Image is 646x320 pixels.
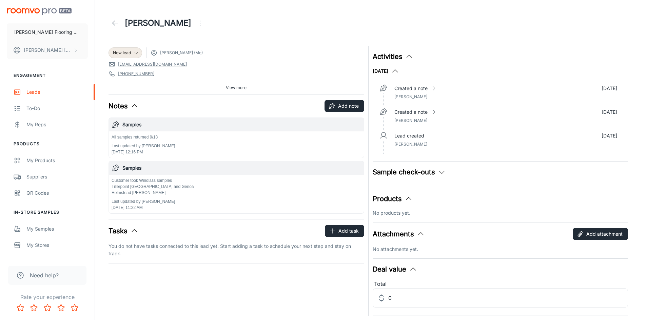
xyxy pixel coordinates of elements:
[30,271,59,279] span: Need help?
[373,264,417,274] button: Deal value
[26,173,88,180] div: Suppliers
[109,101,139,111] button: Notes
[394,94,427,99] span: [PERSON_NAME]
[602,85,617,92] p: [DATE]
[118,71,154,77] a: [PHONE_NUMBER]
[26,88,88,96] div: Leads
[602,132,617,140] p: [DATE]
[394,132,424,140] p: Lead created
[112,198,194,205] p: Last updated by [PERSON_NAME]
[373,229,425,239] button: Attachments
[113,50,131,56] span: New lead
[26,121,88,128] div: My Reps
[160,50,203,56] span: [PERSON_NAME] (Me)
[394,85,428,92] p: Created a note
[602,108,617,116] p: [DATE]
[26,225,88,233] div: My Samples
[54,301,68,315] button: Rate 4 star
[573,228,628,240] button: Add attachment
[325,225,364,237] button: Add task
[7,8,72,15] img: Roomvo PRO Beta
[118,61,187,67] a: [EMAIL_ADDRESS][DOMAIN_NAME]
[14,28,80,36] p: [PERSON_NAME] Flooring Center
[223,83,249,93] button: View more
[373,51,413,62] button: Activities
[388,289,628,307] input: Estimated deal value
[26,105,88,112] div: To-do
[112,134,175,140] p: All samples returned 9/18
[109,242,364,257] p: You do not have tasks connected to this lead yet. Start adding a task to schedule your next step ...
[122,121,361,128] h6: Samples
[125,17,191,29] h1: [PERSON_NAME]
[394,142,427,147] span: [PERSON_NAME]
[394,108,428,116] p: Created a note
[68,301,81,315] button: Rate 5 star
[373,194,413,204] button: Products
[26,189,88,197] div: QR Codes
[14,301,27,315] button: Rate 1 star
[24,46,72,54] p: [PERSON_NAME] [PERSON_NAME]
[112,143,175,149] p: Last updated by [PERSON_NAME]
[373,67,399,75] button: [DATE]
[194,16,208,30] button: Open menu
[5,293,89,301] p: Rate your experience
[112,149,175,155] p: [DATE] 12:16 PM
[7,41,88,59] button: [PERSON_NAME] [PERSON_NAME]
[373,246,628,253] p: No attachments yet.
[373,209,628,217] p: No products yet.
[373,167,446,177] button: Sample check-outs
[26,241,88,249] div: My Stores
[112,205,194,211] p: [DATE] 11:22 AM
[109,47,142,58] div: New lead
[26,157,88,164] div: My Products
[112,177,194,196] p: Customer took Windlass samples Tillerpoint [GEOGRAPHIC_DATA] and Genoa Helmstead [PERSON_NAME]
[109,118,364,158] button: SamplesAll samples returned 9/18Last updated by [PERSON_NAME][DATE] 12:16 PM
[226,85,247,91] span: View more
[41,301,54,315] button: Rate 3 star
[394,118,427,123] span: [PERSON_NAME]
[122,164,361,172] h6: Samples
[27,301,41,315] button: Rate 2 star
[7,23,88,41] button: [PERSON_NAME] Flooring Center
[373,280,628,289] div: Total
[109,226,138,236] button: Tasks
[109,161,364,213] button: SamplesCustomer took Windlass samples Tillerpoint [GEOGRAPHIC_DATA] and Genoa Helmstead [PERSON_N...
[325,100,364,112] button: Add note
